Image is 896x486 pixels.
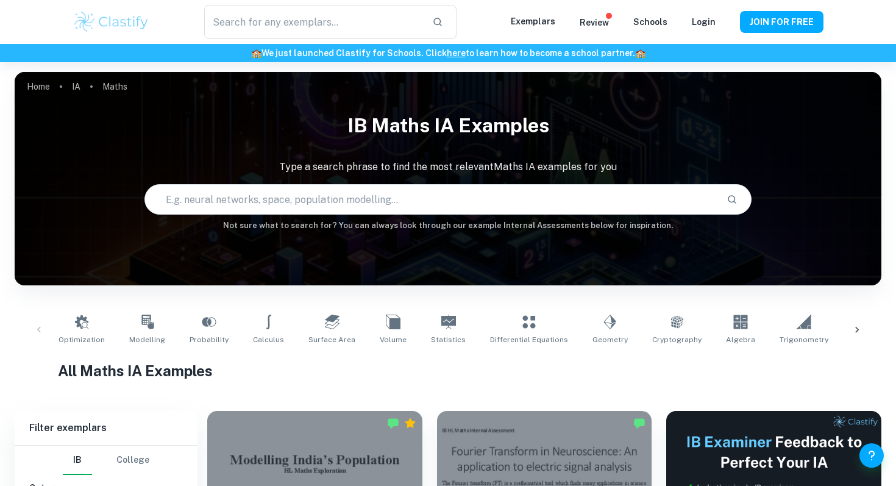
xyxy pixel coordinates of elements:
[102,80,127,93] p: Maths
[511,15,555,28] p: Exemplars
[251,48,261,58] span: 🏫
[633,17,667,27] a: Schools
[380,334,407,345] span: Volume
[59,334,105,345] span: Optimization
[15,106,881,145] h1: IB Maths IA examples
[780,334,828,345] span: Trigonometry
[73,10,150,34] img: Clastify logo
[129,334,165,345] span: Modelling
[859,443,884,468] button: Help and Feedback
[15,220,881,232] h6: Not sure what to search for? You can always look through our example Internal Assessments below f...
[58,360,838,382] h1: All Maths IA Examples
[72,78,80,95] a: IA
[490,334,568,345] span: Differential Equations
[27,78,50,95] a: Home
[190,334,229,345] span: Probability
[447,48,466,58] a: here
[633,417,645,429] img: Marked
[592,334,628,345] span: Geometry
[15,411,197,445] h6: Filter exemplars
[580,16,609,29] p: Review
[63,446,149,475] div: Filter type choice
[253,334,284,345] span: Calculus
[15,160,881,174] p: Type a search phrase to find the most relevant Maths IA examples for you
[63,446,92,475] button: IB
[740,11,823,33] button: JOIN FOR FREE
[204,5,422,39] input: Search for any exemplars...
[116,446,149,475] button: College
[2,46,894,60] h6: We just launched Clastify for Schools. Click to learn how to become a school partner.
[308,334,355,345] span: Surface Area
[387,417,399,429] img: Marked
[726,334,755,345] span: Algebra
[431,334,466,345] span: Statistics
[145,182,716,216] input: E.g. neural networks, space, population modelling...
[635,48,645,58] span: 🏫
[404,417,416,429] div: Premium
[722,189,742,210] button: Search
[692,17,716,27] a: Login
[652,334,702,345] span: Cryptography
